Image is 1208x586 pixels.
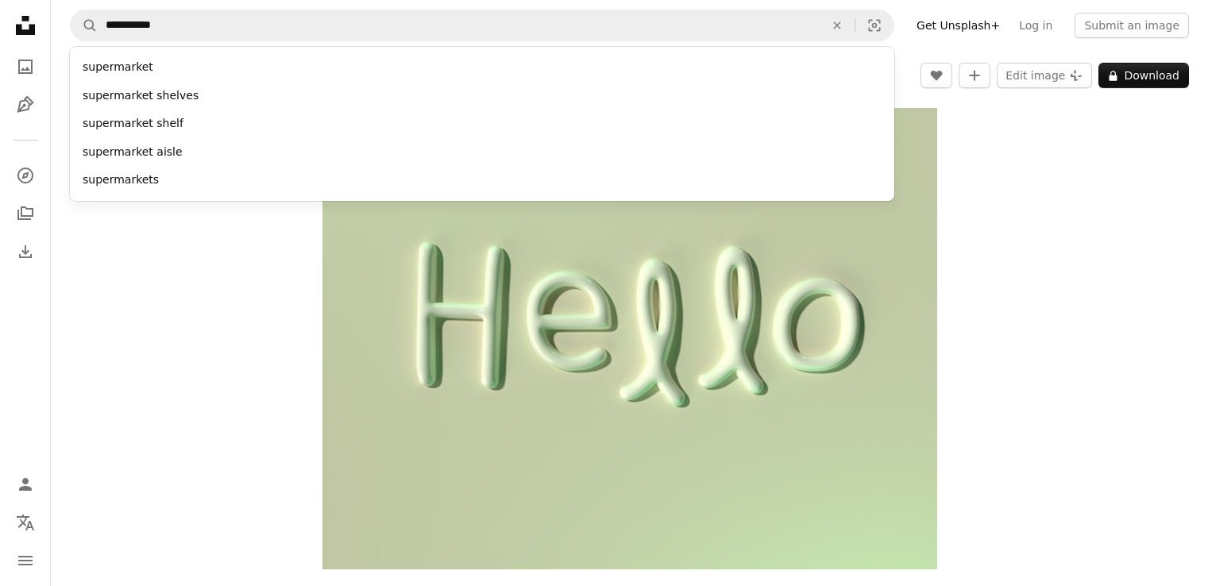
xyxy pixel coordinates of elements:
button: Search Unsplash [71,10,98,40]
button: Edit image [997,63,1092,88]
div: supermarket aisle [70,138,894,167]
div: supermarket shelves [70,82,894,110]
a: Collections [10,198,41,229]
button: Language [10,507,41,538]
button: Add to Collection [959,63,990,88]
button: Zoom in on this image [322,108,937,569]
button: Visual search [855,10,893,40]
button: Menu [10,545,41,576]
a: Log in / Sign up [10,468,41,500]
button: Like [920,63,952,88]
div: supermarket shelf [70,110,894,138]
button: Clear [820,10,855,40]
form: Find visuals sitewide [70,10,894,41]
a: Home — Unsplash [10,10,41,44]
a: Download History [10,236,41,268]
img: the word hello spelled with a green background [322,108,937,569]
button: Submit an image [1075,13,1189,38]
a: Get Unsplash+ [907,13,1009,38]
a: Explore [10,160,41,191]
button: Download [1098,63,1189,88]
div: supermarkets [70,166,894,195]
a: Photos [10,51,41,83]
a: Log in [1009,13,1062,38]
div: supermarket [70,53,894,82]
a: Illustrations [10,89,41,121]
